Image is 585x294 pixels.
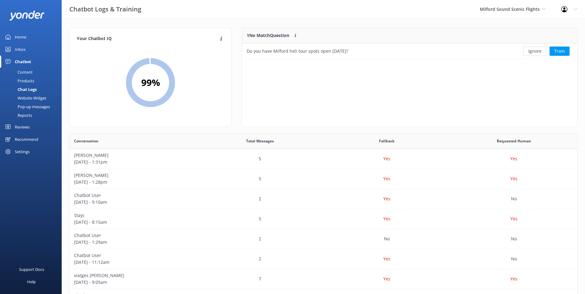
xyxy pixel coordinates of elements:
p: No [511,195,517,202]
span: Fallback [379,138,394,144]
p: 5 [259,215,261,222]
p: 7 [259,276,261,282]
p: [DATE] - 9:10am [74,199,192,206]
span: Requested Human [497,138,531,144]
div: Help [27,276,36,288]
div: Support Docs [19,263,44,276]
p: Yes [383,195,390,202]
div: Pop-up messages [4,102,50,111]
div: row [69,209,577,229]
div: row [69,169,577,189]
p: Chatbot User [74,192,192,199]
a: Content [4,68,62,76]
a: Reports [4,111,62,120]
div: row [69,249,577,269]
p: Yes [510,276,517,282]
p: 5 [259,175,261,182]
p: 1 No Match Question [247,32,289,39]
h3: Chatbot Logs & Training [69,4,141,14]
p: Yes [383,155,390,162]
p: 2 [259,255,261,262]
p: Yes [383,175,390,182]
p: No [511,255,517,262]
p: [DATE] - 1:31pm [74,159,192,165]
h4: Your Chatbot IQ [77,35,218,42]
h2: 99 % [141,75,160,90]
p: No [511,235,517,242]
div: row [69,149,577,169]
div: row [69,229,577,249]
button: Ignore [523,47,546,56]
p: [DATE] - 11:12am [74,259,192,266]
div: Content [4,68,33,76]
a: Chat Logs [4,85,62,94]
div: Chat Logs [4,85,37,94]
div: Recommend [15,133,38,145]
div: row [69,189,577,209]
p: Yes [383,215,390,222]
p: Yes [383,255,390,262]
div: Inbox [15,43,26,55]
div: row [69,269,577,289]
p: [DATE] - 9:05am [74,279,192,286]
div: Products [4,76,34,85]
div: row [242,43,577,59]
span: Milford Sound Scenic Flights [480,6,540,12]
a: Pop-up messages [4,102,62,111]
p: 5 [259,155,261,162]
p: [PERSON_NAME] [74,172,192,179]
div: Website Widget [4,94,46,102]
div: Reviews [15,121,30,133]
p: 2 [259,235,261,242]
p: Stayc [74,212,192,219]
p: Chatbot User [74,232,192,239]
p: Yes [383,276,390,282]
p: No [384,235,390,242]
p: [DATE] - 8:15am [74,219,192,226]
p: Chatbot User [74,252,192,259]
a: Products [4,76,62,85]
p: Yes [510,175,517,182]
p: [PERSON_NAME] [74,152,192,159]
div: Settings [15,145,30,158]
p: viatges [PERSON_NAME] [74,272,192,279]
p: 2 [259,195,261,202]
img: yonder-white-logo.png [9,10,45,21]
div: Chatbot [15,55,31,68]
p: Yes [510,155,517,162]
span: Total Messages [246,138,274,144]
a: Website Widget [4,94,62,102]
p: [DATE] - 1:28pm [74,179,192,186]
div: Home [15,31,26,43]
button: Train [550,47,570,56]
span: Conversation [74,138,98,144]
p: [DATE] - 1:29am [74,239,192,246]
div: Do you have Milford heli tour spots open [DATE]? [247,48,348,55]
div: Reports [4,111,32,120]
p: Yes [510,215,517,222]
div: grid [242,43,577,59]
